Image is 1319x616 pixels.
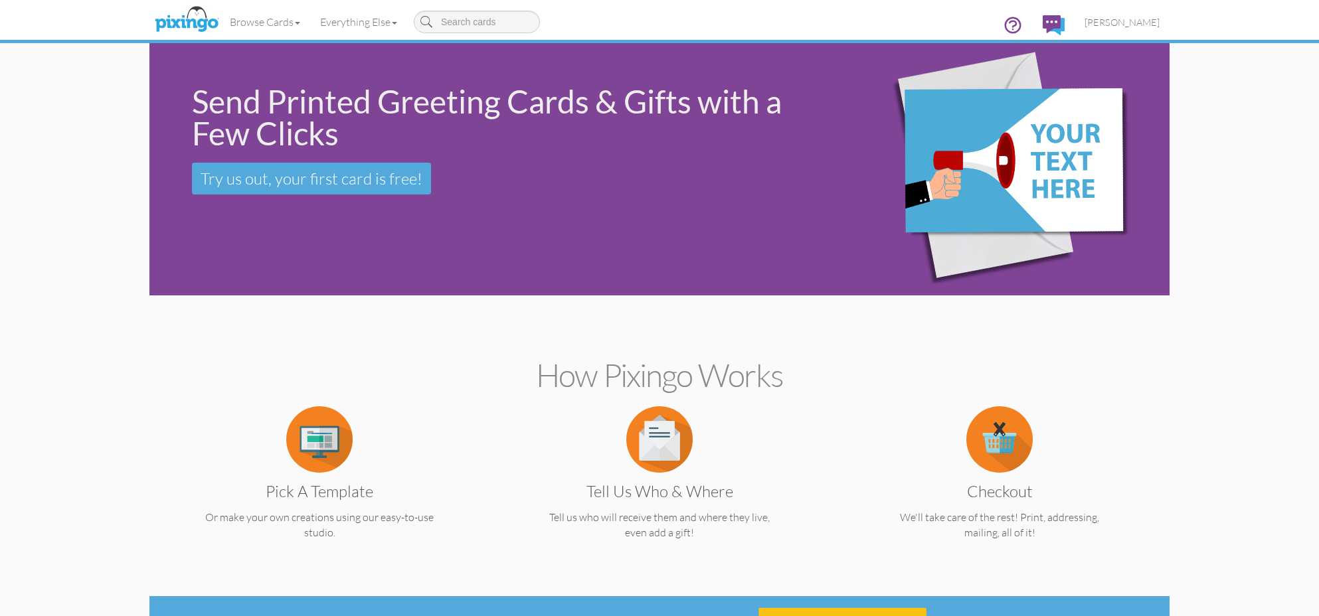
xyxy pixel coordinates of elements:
a: Everything Else [310,5,407,38]
img: comments.svg [1043,15,1065,35]
a: Browse Cards [220,5,310,38]
a: Checkout We'll take care of the rest! Print, addressing, mailing, all of it! [855,431,1144,540]
p: Or make your own creations using our easy-to-use studio. [175,510,464,540]
a: [PERSON_NAME] [1075,5,1170,39]
img: item.alt [966,406,1033,473]
img: pixingo logo [151,3,222,37]
a: Try us out, your first card is free! [192,163,431,194]
a: Tell us Who & Where Tell us who will receive them and where they live, even add a gift! [515,431,804,540]
h3: Checkout [865,483,1134,500]
p: Tell us who will receive them and where they live, even add a gift! [515,510,804,540]
img: eb544e90-0942-4412-bfe0-c610d3f4da7c.png [840,25,1161,315]
p: We'll take care of the rest! Print, addressing, mailing, all of it! [855,510,1144,540]
img: item.alt [626,406,693,473]
a: Pick a Template Or make your own creations using our easy-to-use studio. [175,431,464,540]
div: Send Printed Greeting Cards & Gifts with a Few Clicks [192,86,819,149]
h2: How Pixingo works [173,358,1146,393]
img: item.alt [286,406,353,473]
h3: Pick a Template [185,483,454,500]
span: [PERSON_NAME] [1085,17,1160,28]
h3: Tell us Who & Where [525,483,794,500]
input: Search cards [414,11,540,33]
span: Try us out, your first card is free! [201,169,422,189]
